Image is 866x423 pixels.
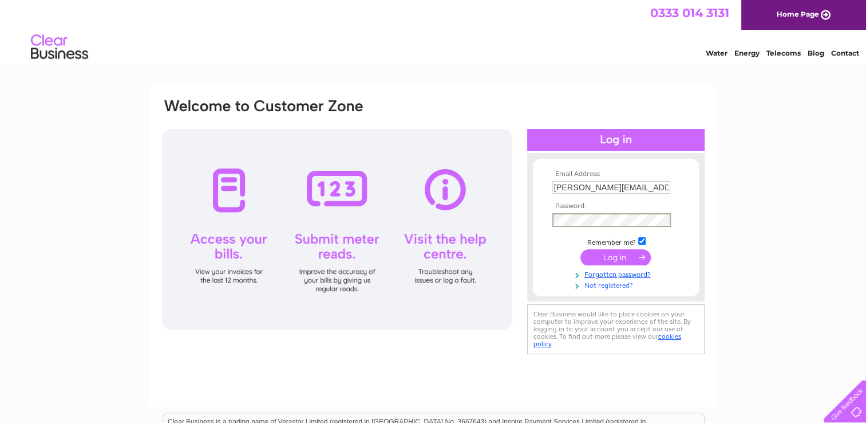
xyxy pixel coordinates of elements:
a: Forgotten password? [552,268,682,279]
div: Clear Business is a trading name of Verastar Limited (registered in [GEOGRAPHIC_DATA] No. 3667643... [163,6,704,56]
a: Water [706,49,727,57]
th: Password: [549,202,682,210]
a: Not registered? [552,279,682,290]
a: Energy [734,49,760,57]
div: Clear Business would like to place cookies on your computer to improve your experience of the sit... [527,304,705,354]
input: Submit [580,249,651,265]
a: 0333 014 3131 [650,6,729,20]
img: logo.png [30,30,89,65]
th: Email Address: [549,170,682,178]
a: Contact [831,49,859,57]
a: cookies policy [533,332,681,348]
a: Telecoms [766,49,801,57]
a: Blog [808,49,824,57]
td: Remember me? [549,236,682,247]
